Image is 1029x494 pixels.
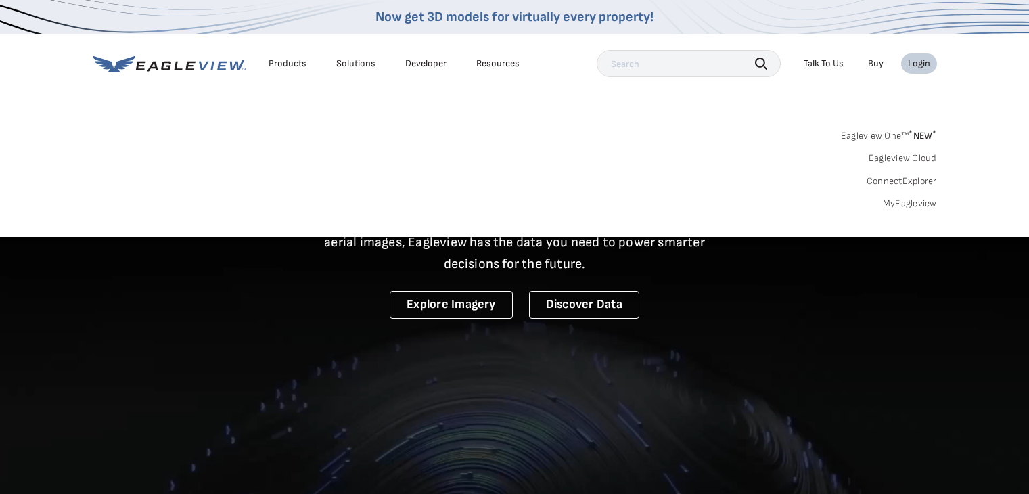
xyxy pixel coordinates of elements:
[269,58,306,70] div: Products
[869,152,937,164] a: Eagleview Cloud
[804,58,844,70] div: Talk To Us
[336,58,375,70] div: Solutions
[868,58,884,70] a: Buy
[405,58,447,70] a: Developer
[597,50,781,77] input: Search
[529,291,639,319] a: Discover Data
[476,58,520,70] div: Resources
[908,58,930,70] div: Login
[883,198,937,210] a: MyEagleview
[867,175,937,187] a: ConnectExplorer
[308,210,722,275] p: A new era starts here. Built on more than 3.5 billion high-resolution aerial images, Eagleview ha...
[909,130,936,141] span: NEW
[390,291,513,319] a: Explore Imagery
[841,126,937,141] a: Eagleview One™*NEW*
[375,9,654,25] a: Now get 3D models for virtually every property!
